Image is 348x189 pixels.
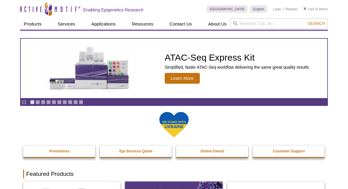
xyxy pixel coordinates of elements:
[35,100,40,104] a: Go to slide 2
[165,53,309,62] h2: ATAC-Seq Express Kit
[308,21,325,26] span: Search
[40,46,139,91] img: ATAC-Seq Express Kit
[54,18,79,30] a: Services
[200,149,224,153] strong: Online Events
[230,18,328,28] input: Keyword, Cat. No.
[304,5,328,13] li: (0 items)
[22,100,26,104] a: Toggle autoplay
[253,145,325,157] a: Customer Support
[23,145,96,157] a: Promotions
[159,111,189,138] img: We Stand With Ukraine
[46,100,51,104] a: Go to slide 4
[304,7,314,11] a: Cart
[165,73,200,84] span: Learn More
[63,100,67,104] a: Go to slide 7
[30,100,35,104] a: Go to slide 1
[79,100,83,104] a: Go to slide 10
[57,100,62,104] a: Go to slide 6
[250,5,267,13] a: English
[68,100,72,104] a: Go to slide 8
[119,149,152,153] strong: Epi-Services Quote
[273,149,305,153] strong: Customer Support
[88,18,119,30] a: Applications
[52,100,56,104] a: Go to slide 5
[304,7,306,10] img: Your Cart
[306,21,327,26] button: Search
[23,169,325,178] h2: Featured Products
[166,18,195,30] a: Contact Us
[285,7,298,11] a: Register
[176,145,249,157] a: Online Events
[207,5,247,13] a: [GEOGRAPHIC_DATA]
[20,18,45,30] a: Products
[21,39,327,98] article: ATAC-Seq Express Kit
[165,64,309,70] p: Simplified, faster ATAC-Seq workflow delivering the same great quality results
[49,149,69,153] strong: Promotions
[273,7,281,11] a: Login
[283,5,284,13] li: |
[100,145,172,157] a: Epi-Services Quote
[83,7,143,13] h2: Enabling Epigenetics Research
[205,18,230,30] a: About Us
[21,39,327,98] a: ATAC-Seq Express Kit ATAC-Seq Express Kit Simplified, faster ATAC-Seq workflow delivering the sam...
[41,100,45,104] a: Go to slide 3
[128,18,157,30] a: Resources
[73,100,78,104] a: Go to slide 9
